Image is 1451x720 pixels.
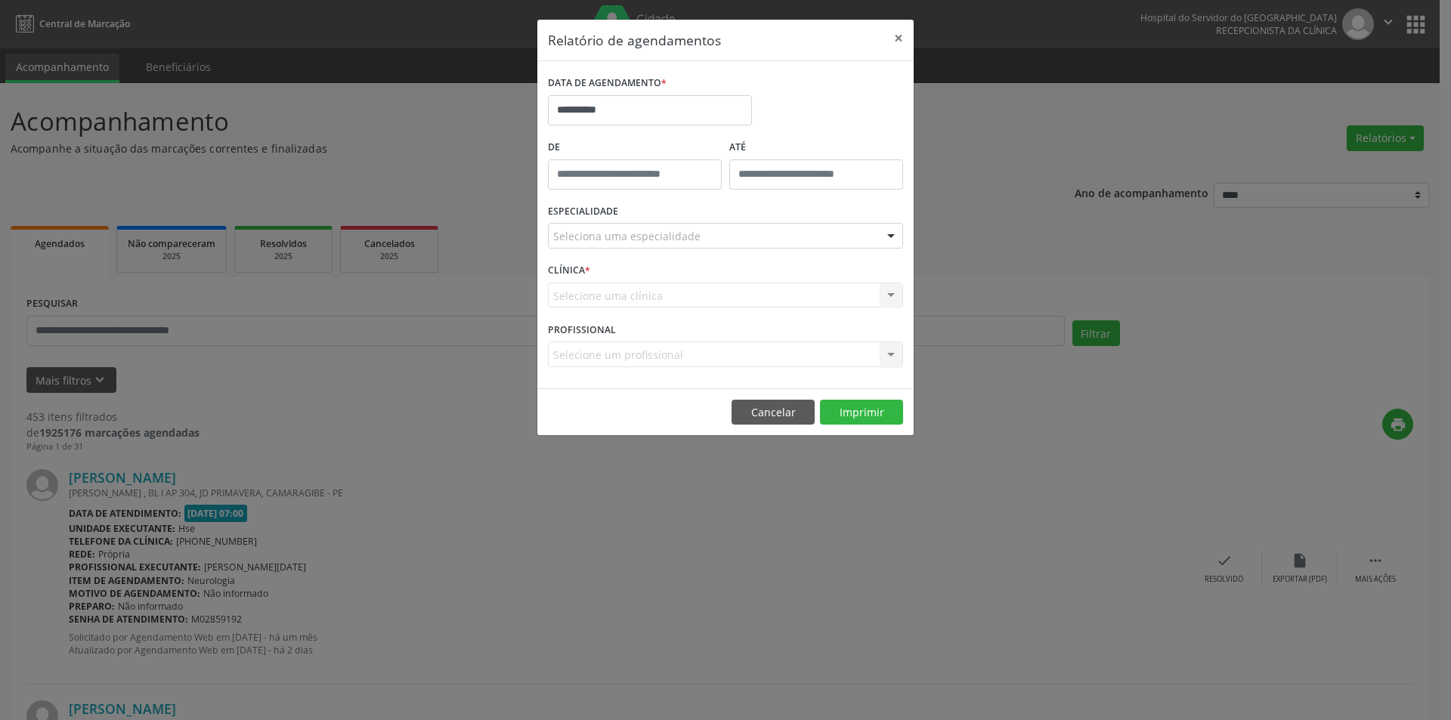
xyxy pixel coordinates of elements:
label: ESPECIALIDADE [548,200,618,224]
button: Imprimir [820,400,903,425]
button: Cancelar [732,400,815,425]
label: ATÉ [729,136,903,159]
h5: Relatório de agendamentos [548,30,721,50]
label: De [548,136,722,159]
label: DATA DE AGENDAMENTO [548,72,667,95]
label: PROFISSIONAL [548,318,616,341]
label: CLÍNICA [548,259,590,283]
button: Close [883,20,914,57]
span: Seleciona uma especialidade [553,228,701,244]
